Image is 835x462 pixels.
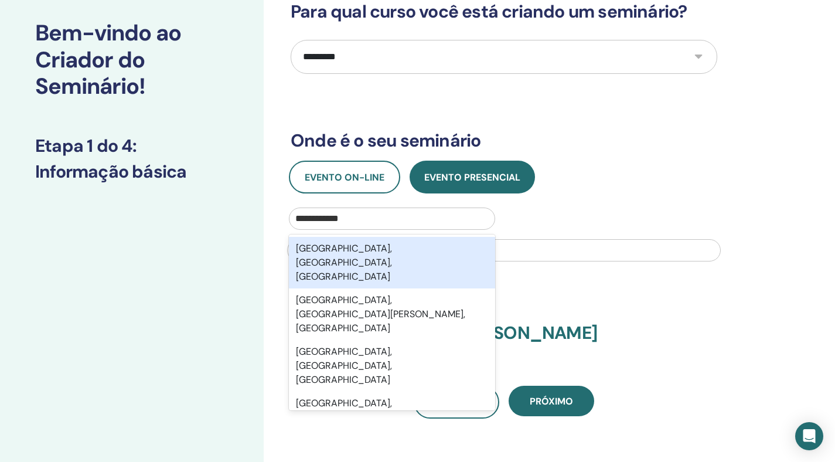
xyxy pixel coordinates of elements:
div: Open Intercom Messenger [795,422,823,450]
div: [GEOGRAPHIC_DATA], [GEOGRAPHIC_DATA], [GEOGRAPHIC_DATA] [289,392,495,443]
div: [GEOGRAPHIC_DATA], [GEOGRAPHIC_DATA][PERSON_NAME], [GEOGRAPHIC_DATA] [289,288,495,340]
h3: Onde é o seu seminário [291,130,717,151]
button: Próximo [509,386,594,416]
button: Evento presencial [410,161,535,193]
h3: Informação básica [35,161,229,182]
h2: Bem-vindo ao Criador do Seminário! [35,20,229,100]
span: Evento presencial [424,171,520,184]
span: Evento on-line [305,171,384,184]
button: Evento on-line [289,161,400,193]
div: [GEOGRAPHIC_DATA], [GEOGRAPHIC_DATA], [GEOGRAPHIC_DATA] [289,340,495,392]
h3: Etapa 1 do 4 : [35,135,229,157]
div: [GEOGRAPHIC_DATA], [GEOGRAPHIC_DATA], [GEOGRAPHIC_DATA] [289,237,495,288]
span: Próximo [530,395,573,407]
h3: Para qual curso você está criando um seminário? [291,1,717,22]
h3: Advanced DNA com [PERSON_NAME] [291,322,717,358]
h3: Confirme seus dados [291,297,717,318]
